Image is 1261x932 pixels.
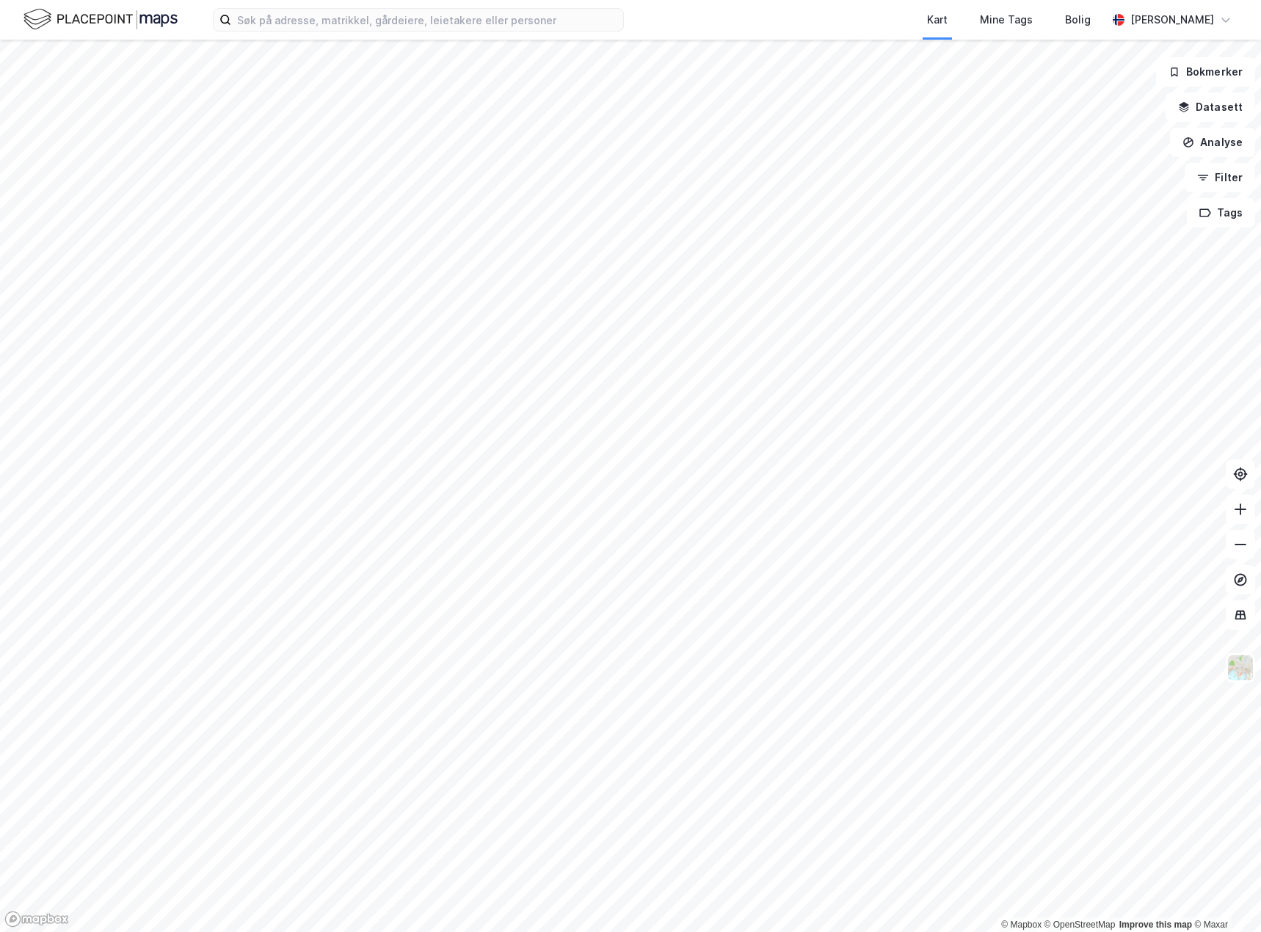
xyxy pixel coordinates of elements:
[1156,57,1255,87] button: Bokmerker
[1170,128,1255,157] button: Analyse
[1130,11,1214,29] div: [PERSON_NAME]
[1187,198,1255,227] button: Tags
[1119,920,1192,930] a: Improve this map
[23,7,178,32] img: logo.f888ab2527a4732fd821a326f86c7f29.svg
[1188,862,1261,932] iframe: Chat Widget
[927,11,948,29] div: Kart
[231,9,623,31] input: Søk på adresse, matrikkel, gårdeiere, leietakere eller personer
[1166,92,1255,122] button: Datasett
[1001,920,1042,930] a: Mapbox
[1044,920,1116,930] a: OpenStreetMap
[1188,862,1261,932] div: Kontrollprogram for chat
[980,11,1033,29] div: Mine Tags
[1185,163,1255,192] button: Filter
[4,911,69,928] a: Mapbox homepage
[1065,11,1091,29] div: Bolig
[1227,654,1254,682] img: Z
